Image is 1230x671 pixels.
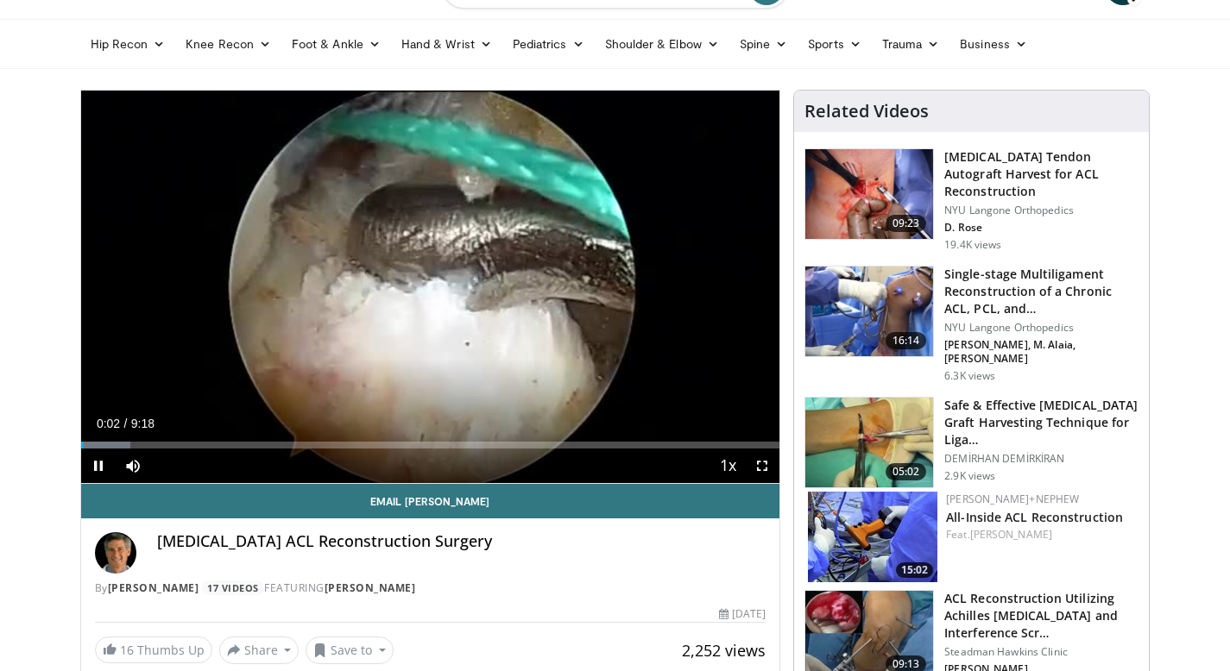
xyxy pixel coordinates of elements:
[944,369,995,383] p: 6.3K views
[944,321,1139,335] p: NYU Langone Orthopedics
[131,417,155,430] span: 9:18
[944,452,1139,466] p: DEMİRHAN DEMİRKİRAN
[80,27,176,61] a: Hip Recon
[81,448,116,483] button: Pause
[946,492,1079,506] a: [PERSON_NAME]+Nephew
[81,91,780,484] video-js: Video Player
[719,606,766,622] div: [DATE]
[804,148,1139,252] a: 09:23 [MEDICAL_DATA] Tendon Autograft Harvest for ACL Reconstruction NYU Langone Orthopedics D. R...
[682,640,766,661] span: 2,252 views
[886,332,927,349] span: 16:14
[595,27,729,61] a: Shoulder & Elbow
[81,442,780,448] div: Progress Bar
[202,580,265,595] a: 17 Videos
[120,642,134,658] span: 16
[729,27,798,61] a: Spine
[306,637,394,664] button: Save to
[108,580,199,595] a: [PERSON_NAME]
[95,637,212,663] a: 16 Thumbs Up
[710,448,745,483] button: Playback Rate
[886,215,927,232] span: 09:23
[95,532,136,574] img: Avatar
[944,148,1139,200] h3: [MEDICAL_DATA] Tendon Autograft Harvest for ACL Reconstruction
[805,149,933,239] img: 66815087-d692-4d42-9e66-911891f535c0.jpg.150x105_q85_crop-smart_upscale.jpg
[95,580,766,596] div: By FEATURING
[798,27,872,61] a: Sports
[219,637,300,664] button: Share
[81,484,780,518] a: Email [PERSON_NAME]
[175,27,281,61] a: Knee Recon
[808,492,937,582] a: 15:02
[872,27,950,61] a: Trauma
[124,417,128,430] span: /
[944,238,1001,252] p: 19.4K views
[157,532,766,551] h4: [MEDICAL_DATA] ACL Reconstruction Surgery
[946,509,1123,525] a: All-Inside ACL Reconstruction
[944,645,1139,659] p: Steadman Hawkins Clinic
[281,27,391,61] a: Foot & Ankle
[808,492,937,582] img: c09da5de-e449-42b0-bb97-1e95dd318894.150x105_q85_crop-smart_upscale.jpg
[804,101,929,122] h4: Related Videos
[805,267,933,356] img: ad0bd3d9-2ac2-4b25-9c44-384141dd66f6.jpg.150x105_q85_crop-smart_upscale.jpg
[944,338,1139,366] p: [PERSON_NAME], M. Alaia, [PERSON_NAME]
[325,580,416,595] a: [PERSON_NAME]
[944,221,1139,235] p: D. Rose
[804,266,1139,383] a: 16:14 Single-stage Multiligament Reconstruction of a Chronic ACL, PCL, and… NYU Langone Orthopedi...
[944,266,1139,317] h3: Single-stage Multiligament Reconstruction of a Chronic ACL, PCL, and…
[805,398,933,487] img: 4c88353a-2dad-41d0-8843-3777994170dc.150x105_q85_crop-smart_upscale.jpg
[944,590,1139,642] h3: ACL Reconstruction Utilizing Achilles [MEDICAL_DATA] and Interference Scr…
[97,417,120,430] span: 0:02
[970,527,1052,542] a: [PERSON_NAME]
[886,463,927,480] span: 05:02
[946,527,1135,542] div: Feat.
[391,27,502,61] a: Hand & Wrist
[944,469,995,483] p: 2.9K views
[502,27,595,61] a: Pediatrics
[944,204,1139,217] p: NYU Langone Orthopedics
[116,448,150,483] button: Mute
[896,562,933,578] span: 15:02
[949,27,1038,61] a: Business
[745,448,779,483] button: Fullscreen
[804,397,1139,488] a: 05:02 Safe & Effective [MEDICAL_DATA] Graft Harvesting Technique for Liga… DEMİRHAN DEMİRKİRAN 2....
[944,397,1139,448] h3: Safe & Effective [MEDICAL_DATA] Graft Harvesting Technique for Liga…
